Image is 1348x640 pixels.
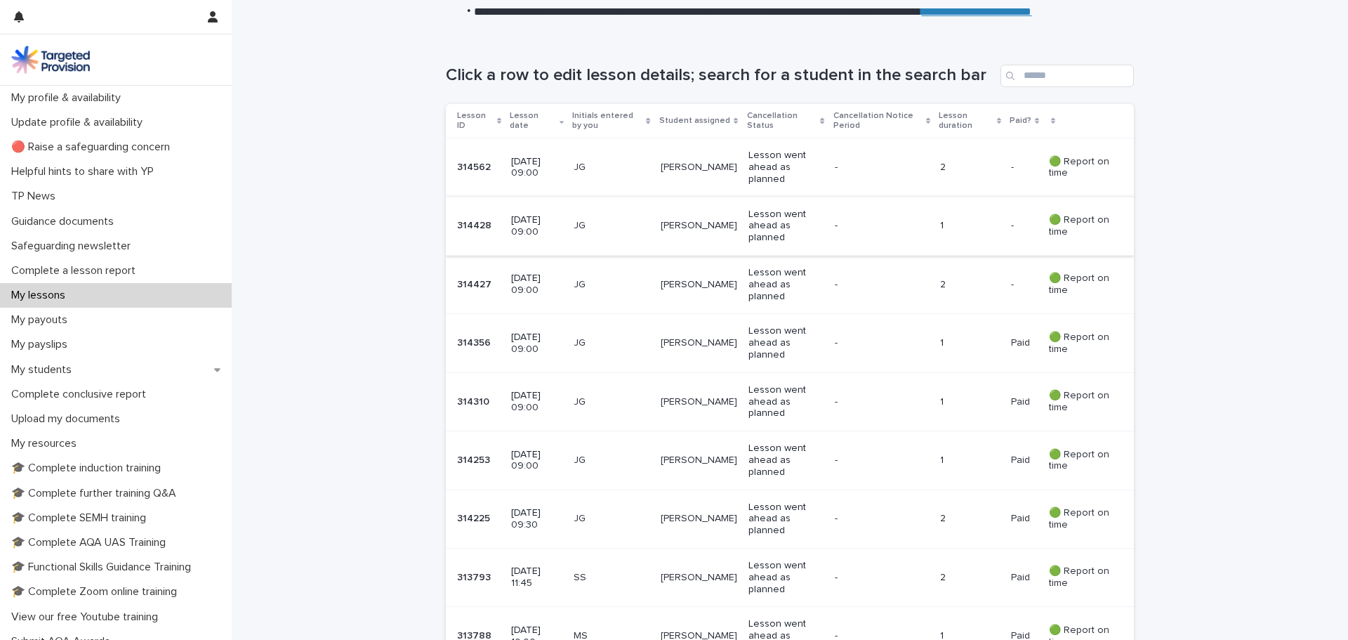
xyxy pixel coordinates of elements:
[457,217,494,232] p: 314428
[835,337,913,349] p: -
[6,363,83,377] p: My students
[457,334,494,349] p: 314356
[457,452,493,466] p: 314253
[6,412,131,426] p: Upload my documents
[940,455,1000,466] p: 1
[6,388,157,401] p: Complete conclusive report
[1049,507,1111,531] p: 🟢 Report on time
[6,511,157,525] p: 🎓 Complete SEMH training
[511,566,562,589] p: [DATE] 11:45
[940,162,1000,174] p: 2
[661,337,737,349] p: [PERSON_NAME]
[572,108,642,134] p: Initials entered by you
[574,513,649,525] p: JG
[6,585,188,599] p: 🎓 Complete Zoom online training
[511,273,562,296] p: [DATE] 09:00
[6,487,187,500] p: 🎓 Complete further training Q&A
[1011,159,1017,174] p: -
[511,332,562,355] p: [DATE] 09:00
[661,396,737,408] p: [PERSON_NAME]
[748,325,824,360] p: Lesson went ahead as planned
[446,65,995,86] h1: Click a row to edit lesson details; search for a student in the search bar
[1049,214,1111,238] p: 🟢 Report on time
[833,108,923,134] p: Cancellation Notice Period
[446,431,1134,490] tr: 314253314253 [DATE] 09:00JG[PERSON_NAME]Lesson went ahead as planned-1PaidPaid 🟢 Report on time
[1049,332,1111,355] p: 🟢 Report on time
[511,156,562,180] p: [DATE] 09:00
[1049,390,1111,414] p: 🟢 Report on time
[835,572,913,584] p: -
[661,572,737,584] p: [PERSON_NAME]
[1049,449,1111,473] p: 🟢 Report on time
[457,393,492,408] p: 314310
[940,337,1000,349] p: 1
[511,449,562,473] p: [DATE] 09:00
[748,384,824,419] p: Lesson went ahead as planned
[6,190,67,203] p: TP News
[446,197,1134,255] tr: 314428314428 [DATE] 09:00JG[PERSON_NAME]Lesson went ahead as planned-1-- 🟢 Report on time
[1011,393,1033,408] p: Paid
[940,220,1000,232] p: 1
[511,390,562,414] p: [DATE] 09:00
[659,113,730,129] p: Student assigned
[6,561,202,574] p: 🎓 Functional Skills Guidance Training
[6,165,165,178] p: Helpful hints to share with YP
[1049,273,1111,296] p: 🟢 Report on time
[446,490,1134,548] tr: 314225314225 [DATE] 09:30JG[PERSON_NAME]Lesson went ahead as planned-2PaidPaid 🟢 Report on time
[574,220,649,232] p: JG
[6,91,132,105] p: My profile & availability
[6,437,88,450] p: My resources
[511,214,562,238] p: [DATE] 09:00
[1011,334,1033,349] p: Paid
[661,455,737,466] p: [PERSON_NAME]
[574,455,649,466] p: JG
[1000,65,1134,87] input: Search
[748,150,824,185] p: Lesson went ahead as planned
[1049,156,1111,180] p: 🟢 Report on time
[835,220,913,232] p: -
[1011,452,1033,466] p: Paid
[1011,569,1033,584] p: Paid
[747,108,817,134] p: Cancellation Status
[511,507,562,531] p: [DATE] 09:30
[574,162,649,174] p: JG
[6,215,125,228] p: Guidance documents
[6,116,154,129] p: Update profile & availability
[11,46,90,74] img: M5nRWzHhSzIhMunXDL62
[940,572,1000,584] p: 2
[1011,510,1033,525] p: Paid
[446,256,1134,314] tr: 314427314427 [DATE] 09:00JG[PERSON_NAME]Lesson went ahead as planned-2-- 🟢 Report on time
[510,108,556,134] p: Lesson date
[835,396,913,408] p: -
[6,536,177,549] p: 🎓 Complete AQA UAS Training
[457,108,494,134] p: Lesson ID
[446,549,1134,607] tr: 313793313793 [DATE] 11:45SS[PERSON_NAME]Lesson went ahead as planned-2PaidPaid 🟢 Report on time
[661,513,737,525] p: [PERSON_NAME]
[939,108,993,134] p: Lesson duration
[661,220,737,232] p: [PERSON_NAME]
[1010,113,1031,129] p: Paid?
[6,313,79,327] p: My payouts
[661,162,737,174] p: [PERSON_NAME]
[6,462,172,475] p: 🎓 Complete induction training
[940,396,1000,408] p: 1
[457,510,493,525] p: 314225
[457,276,494,291] p: 314427
[835,162,913,174] p: -
[446,372,1134,431] tr: 314310314310 [DATE] 09:00JG[PERSON_NAME]Lesson went ahead as planned-1PaidPaid 🟢 Report on time
[748,560,824,595] p: Lesson went ahead as planned
[574,337,649,349] p: JG
[748,502,824,537] p: Lesson went ahead as planned
[748,443,824,478] p: Lesson went ahead as planned
[6,240,142,253] p: Safeguarding newsletter
[1011,217,1017,232] p: -
[835,455,913,466] p: -
[1011,276,1017,291] p: -
[574,279,649,291] p: JG
[446,314,1134,372] tr: 314356314356 [DATE] 09:00JG[PERSON_NAME]Lesson went ahead as planned-1PaidPaid 🟢 Report on time
[6,264,147,277] p: Complete a lesson report
[457,569,494,584] p: 313793
[1049,566,1111,589] p: 🟢 Report on time
[574,572,649,584] p: SS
